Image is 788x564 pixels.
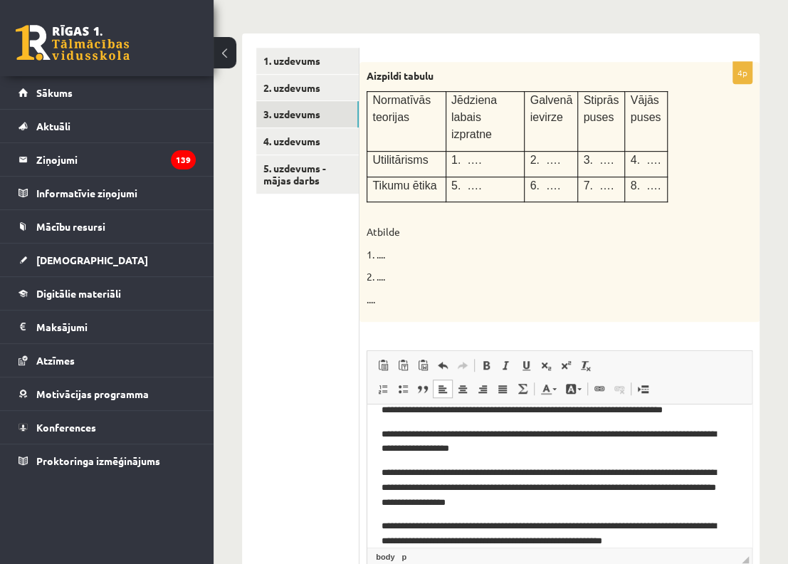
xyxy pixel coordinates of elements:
a: Superscript [556,356,576,375]
span: 3. …. [583,154,614,166]
span: Konferences [36,421,96,434]
legend: Ziņojumi [36,143,196,176]
span: Stiprās puses [583,94,619,123]
span: Proktoringa izmēģinājums [36,454,160,467]
span: Aktuāli [36,120,70,132]
a: 2. uzdevums [256,75,359,101]
span: Utilitārisms [372,154,428,166]
a: Align Left [433,380,453,398]
span: 1. …. [451,154,482,166]
a: Mācību resursi [19,210,196,243]
span: [DEMOGRAPHIC_DATA] [36,254,148,266]
legend: Maksājumi [36,310,196,343]
a: Paste as plain text (Ctrl+Shift+V) [393,356,413,375]
span: 6. …. [530,179,560,192]
span: 7. …. [583,179,614,192]
span: Atzīmes [36,354,75,367]
span: Sākums [36,86,73,99]
p: 1. .... [367,248,681,262]
a: Text Colour [536,380,561,398]
a: Motivācijas programma [19,377,196,410]
a: 1. uzdevums [256,48,359,74]
span: Digitālie materiāli [36,287,121,300]
a: Informatīvie ziņojumi [19,177,196,209]
iframe: Rich Text Editor, wiswyg-editor-user-answer-47433947761120 [367,404,752,547]
a: Insert/Remove Bulleted List [393,380,413,398]
a: Maksājumi [19,310,196,343]
a: Unlink [609,380,629,398]
a: body element [373,550,397,563]
a: Undo (Ctrl+Z) [433,356,453,375]
a: Ziņojumi139 [19,143,196,176]
a: Digitālie materiāli [19,277,196,310]
a: Atzīmes [19,344,196,377]
span: Mācību resursi [36,220,105,233]
a: Insert/Remove Numbered List [373,380,393,398]
span: Vājās puses [631,94,661,123]
span: 4. …. [631,154,661,166]
a: Italic (Ctrl+I) [496,356,516,375]
span: Motivācijas programma [36,387,149,400]
a: Justify [493,380,513,398]
a: Block Quote [413,380,433,398]
span: 8. …. [631,179,661,192]
strong: Aizpildi tabulu [367,69,434,82]
p: Atbilde [367,225,681,239]
a: Paste (Ctrl+V) [373,356,393,375]
p: 4p [732,61,752,84]
a: Sākums [19,76,196,109]
span: 2. …. [530,154,560,166]
a: Bold (Ctrl+B) [476,356,496,375]
a: Konferences [19,411,196,444]
p: .... [367,293,681,307]
span: Galvenā ievirze [530,94,572,123]
a: Paste from Word [413,356,433,375]
a: 4. uzdevums [256,128,359,155]
span: 5. …. [451,179,482,192]
a: Underline (Ctrl+U) [516,356,536,375]
a: Redo (Ctrl+Y) [453,356,473,375]
span: Jēdziena labais izpratne [451,94,497,140]
a: Aktuāli [19,110,196,142]
p: 2. .... [367,270,681,284]
a: Proktoringa izmēģinājums [19,444,196,477]
span: Normatīvās teorijas [372,94,431,123]
a: Link (Ctrl+K) [589,380,609,398]
a: Rīgas 1. Tālmācības vidusskola [16,25,130,61]
a: Subscript [536,356,556,375]
a: 5. uzdevums - mājas darbs [256,155,359,194]
span: Tikumu ētika [372,179,436,192]
a: 3. uzdevums [256,101,359,127]
a: Align Right [473,380,493,398]
a: Insert Page Break for Printing [633,380,653,398]
a: Centre [453,380,473,398]
a: Math [513,380,532,398]
a: Remove Format [576,356,596,375]
i: 139 [171,150,196,169]
span: Drag to resize [742,556,749,563]
a: Background Colour [561,380,586,398]
a: [DEMOGRAPHIC_DATA] [19,244,196,276]
a: p element [399,550,409,563]
legend: Informatīvie ziņojumi [36,177,196,209]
